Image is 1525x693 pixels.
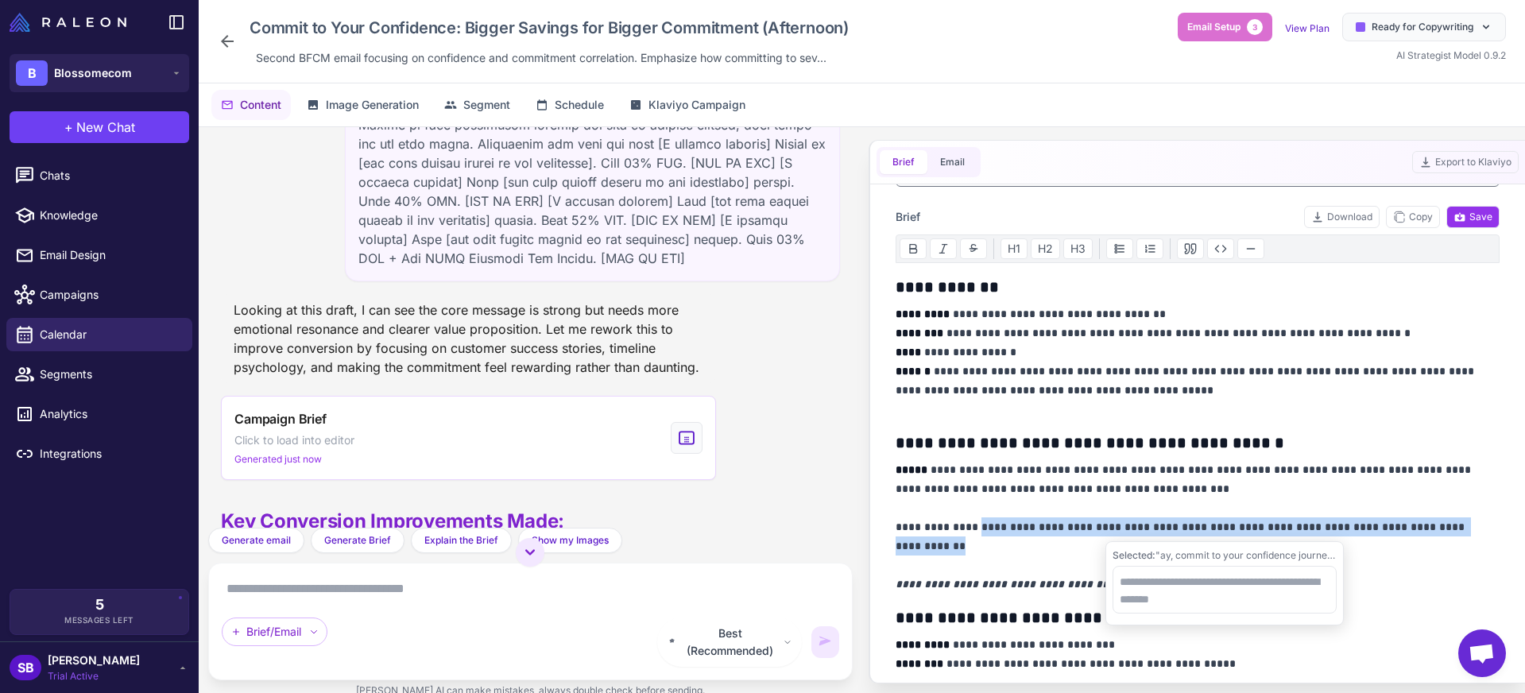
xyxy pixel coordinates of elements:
span: AI Strategist Model 0.9.2 [1396,49,1506,61]
img: Raleon Logo [10,13,126,32]
a: Segments [6,358,192,391]
a: Knowledge [6,199,192,232]
span: Show my Images [532,533,609,548]
button: Email [927,150,977,174]
button: Export to Klaviyo [1412,151,1519,173]
span: Generate Brief [324,533,391,548]
span: Campaigns [40,286,180,304]
span: Explain the Brief [424,533,498,548]
span: Blossomecom [54,64,132,82]
button: Save [1446,206,1500,228]
div: Looking at this draft, I can see the core message is strong but needs more emotional resonance an... [221,294,716,383]
button: +New Chat [10,111,189,143]
span: Campaign Brief [234,409,327,428]
button: Segment [435,90,520,120]
span: Chats [40,167,180,184]
button: Generate email [208,528,304,553]
span: Selected: [1113,549,1155,561]
div: B [16,60,48,86]
span: Trial Active [48,669,140,683]
h2: Key Conversion Improvements Made: [221,509,840,534]
button: Content [211,90,291,120]
div: Click to edit description [250,46,833,70]
a: Analytics [6,397,192,431]
button: Generate Brief [311,528,404,553]
span: Schedule [555,96,604,114]
button: Download [1304,206,1380,228]
span: New Chat [76,118,135,137]
span: [PERSON_NAME] [48,652,140,669]
button: Show my Images [518,528,622,553]
button: Best (Recommended) [657,618,802,667]
span: Integrations [40,445,180,463]
div: Click to edit campaign name [243,13,855,43]
span: 3 [1247,19,1263,35]
span: Second BFCM email focusing on confidence and commitment correlation. Emphasize how committing to ... [256,49,826,67]
a: Integrations [6,437,192,470]
button: Image Generation [297,90,428,120]
span: Email Design [40,246,180,264]
button: BBlossomecom [10,54,189,92]
button: Klaviyo Campaign [620,90,755,120]
span: Knowledge [40,207,180,224]
a: View Plan [1285,22,1330,34]
span: Best (Recommended) [683,625,777,660]
button: H3 [1063,238,1093,259]
span: Email Setup [1187,20,1241,34]
button: H2 [1031,238,1060,259]
a: Campaigns [6,278,192,312]
span: Ready for Copywriting [1372,20,1473,34]
span: Generate email [222,533,291,548]
span: Save [1453,210,1492,224]
button: H1 [1001,238,1028,259]
button: Copy [1386,206,1440,228]
button: Email Setup3 [1178,13,1272,41]
span: Segments [40,366,180,383]
span: Segment [463,96,510,114]
div: "ay, commit to your confidence journey and lock in savings forever, even after you hit your goals." [1113,548,1337,563]
span: Analytics [40,405,180,423]
span: + [64,118,73,137]
div: Brief/Email [222,618,327,646]
button: Brief [880,150,927,174]
div: SB [10,655,41,680]
span: Copy [1393,210,1433,224]
a: Calendar [6,318,192,351]
span: Calendar [40,326,180,343]
span: Messages Left [64,614,134,626]
span: Klaviyo Campaign [648,96,745,114]
span: Generated just now [234,452,322,467]
span: Image Generation [326,96,419,114]
span: Click to load into editor [234,432,354,449]
span: 5 [95,598,104,612]
button: Explain the Brief [411,528,512,553]
a: Raleon Logo [10,13,133,32]
span: Brief [896,208,920,226]
button: Schedule [526,90,613,120]
span: Content [240,96,281,114]
a: Chats [6,159,192,192]
div: Open chat [1458,629,1506,677]
a: Email Design [6,238,192,272]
